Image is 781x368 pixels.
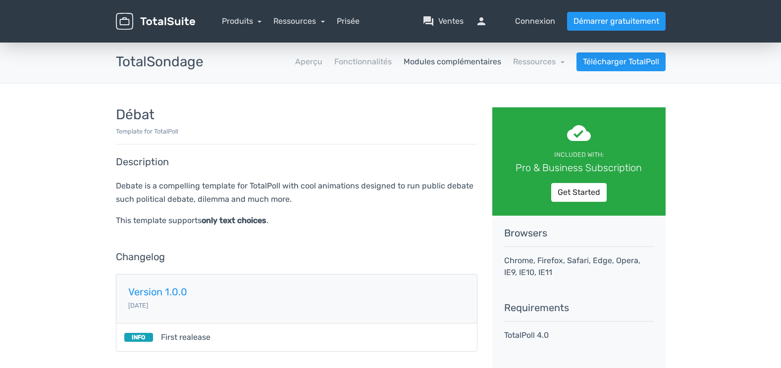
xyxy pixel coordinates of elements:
[504,329,654,341] p: TotalPoll 4.0
[116,156,477,167] h5: Description
[475,15,555,27] a: personneConnexion
[567,121,591,145] span: cloud_done
[504,302,654,313] h5: Requirements
[116,214,477,227] p: This template supports .
[475,15,511,27] span: personne
[124,333,153,342] small: INFO
[504,228,654,238] h5: Browsers
[128,302,148,309] small: [DATE]
[273,16,325,26] a: Ressources
[202,216,266,225] strong: only text choices
[337,15,360,27] a: Prisée
[422,15,434,27] span: question_answer
[404,56,501,68] a: Modules complémentaires
[422,15,464,27] a: question_answerVentes
[128,286,465,297] h5: Version 1.0.0
[116,13,195,30] img: TotalSuite pour WordPress
[504,255,654,278] p: Chrome, Firefox, Safari, Edge, Opera, IE9, IE10, IE11
[116,274,477,323] a: Version 1.0.0 [DATE]
[554,151,604,158] small: Included with:
[222,16,262,26] a: Produits
[576,52,666,71] a: Télécharger TotalPoll
[551,183,607,202] a: Get Started
[116,127,477,136] p: Template for TotalPoll
[567,12,666,31] a: Démarrer gratuitement
[295,56,322,68] a: Aperçu
[116,54,204,70] h3: TotalSondage
[116,107,477,123] h3: Débat
[438,15,464,27] font: Ventes
[334,56,392,68] a: Fonctionnalités
[161,331,210,343] span: First realease
[515,15,555,27] font: Connexion
[513,57,565,66] a: Ressources
[116,179,477,206] p: Debate is a compelling template for TotalPoll with cool animations designed to run public debate ...
[116,251,477,262] h5: Changelog
[506,160,652,175] div: Pro & Business Subscription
